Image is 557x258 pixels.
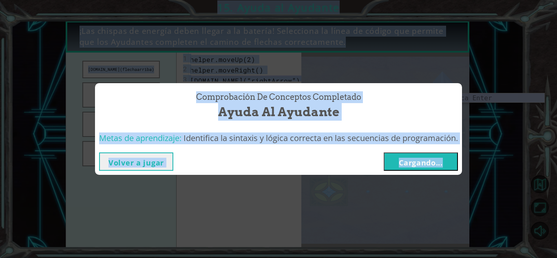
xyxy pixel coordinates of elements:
font: Volver a jugar [108,158,164,168]
font: Identifica la sintaxis y lógica correcta en las secuencias de programación. [183,132,458,143]
button: Cargando... [384,152,458,171]
font: Ayuda al Ayudante [218,104,339,119]
font: Comprobación de conceptos Completado [196,92,361,102]
button: Volver a jugar [99,152,173,171]
font: Metas de aprendizaje: [99,132,181,143]
font: Cargando... [399,158,443,168]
